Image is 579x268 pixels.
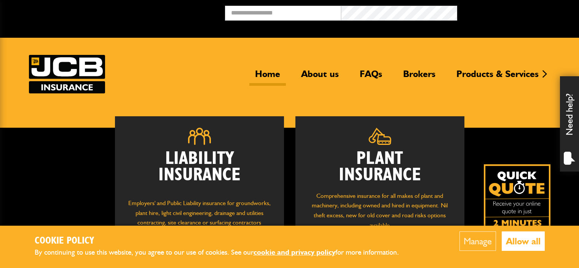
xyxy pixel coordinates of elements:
h2: Liability Insurance [126,151,273,191]
p: Comprehensive insurance for all makes of plant and machinery, including owned and hired in equipm... [307,191,453,230]
img: JCB Insurance Services logo [29,55,105,93]
a: Get your insurance quote isn just 2-minutes [484,164,550,231]
p: Employers' and Public Liability insurance for groundworks, plant hire, light civil engineering, d... [126,198,273,235]
a: About us [295,68,345,86]
p: By continuing to use this website, you agree to our use of cookies. See our for more information. [35,247,412,258]
button: Manage [459,231,496,251]
h2: Cookie Policy [35,235,412,247]
a: Products & Services [451,68,544,86]
div: Need help? [560,76,579,172]
a: Home [249,68,286,86]
h2: Plant Insurance [307,151,453,183]
a: FAQs [354,68,388,86]
a: Brokers [397,68,441,86]
a: cookie and privacy policy [254,248,335,257]
a: JCB Insurance Services [29,55,105,93]
img: Quick Quote [484,164,550,231]
button: Broker Login [457,6,573,18]
button: Allow all [502,231,545,251]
